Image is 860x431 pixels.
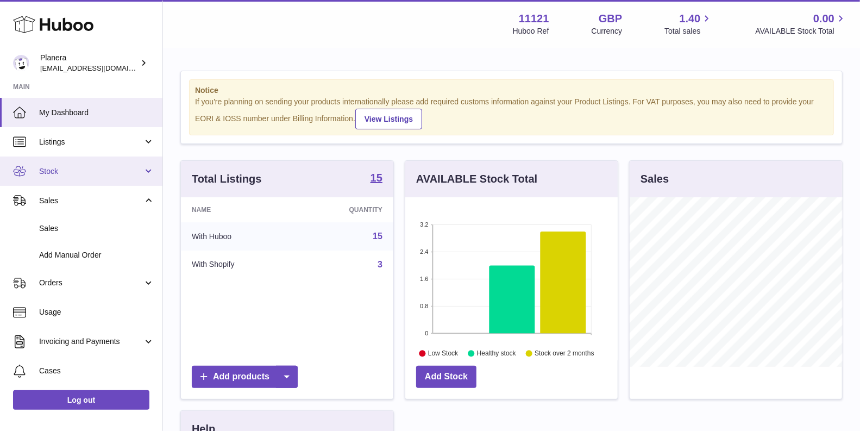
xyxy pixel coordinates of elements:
[420,276,428,282] text: 1.6
[181,197,296,222] th: Name
[373,232,382,241] a: 15
[641,172,669,186] h3: Sales
[420,248,428,255] text: 2.4
[39,137,143,147] span: Listings
[296,197,393,222] th: Quantity
[535,349,594,357] text: Stock over 2 months
[592,26,623,36] div: Currency
[371,172,382,183] strong: 15
[664,26,713,36] span: Total sales
[40,64,160,72] span: [EMAIL_ADDRESS][DOMAIN_NAME]
[428,349,459,357] text: Low Stock
[13,55,29,71] img: saiyani@planera.care
[39,108,154,118] span: My Dashboard
[755,26,847,36] span: AVAILABLE Stock Total
[39,336,143,347] span: Invoicing and Payments
[513,26,549,36] div: Huboo Ref
[416,366,476,388] a: Add Stock
[40,53,138,73] div: Planera
[39,307,154,317] span: Usage
[420,303,428,309] text: 0.8
[192,366,298,388] a: Add products
[39,278,143,288] span: Orders
[39,366,154,376] span: Cases
[371,172,382,185] a: 15
[39,166,143,177] span: Stock
[181,222,296,251] td: With Huboo
[355,109,422,129] a: View Listings
[813,11,834,26] span: 0.00
[39,223,154,234] span: Sales
[477,349,517,357] text: Healthy stock
[181,251,296,279] td: With Shopify
[378,260,382,269] a: 3
[519,11,549,26] strong: 11121
[192,172,262,186] h3: Total Listings
[39,250,154,260] span: Add Manual Order
[755,11,847,36] a: 0.00 AVAILABLE Stock Total
[195,97,828,129] div: If you're planning on sending your products internationally please add required customs informati...
[39,196,143,206] span: Sales
[195,85,828,96] strong: Notice
[599,11,622,26] strong: GBP
[13,390,149,410] a: Log out
[680,11,701,26] span: 1.40
[416,172,537,186] h3: AVAILABLE Stock Total
[420,221,428,228] text: 3.2
[664,11,713,36] a: 1.40 Total sales
[425,330,428,336] text: 0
